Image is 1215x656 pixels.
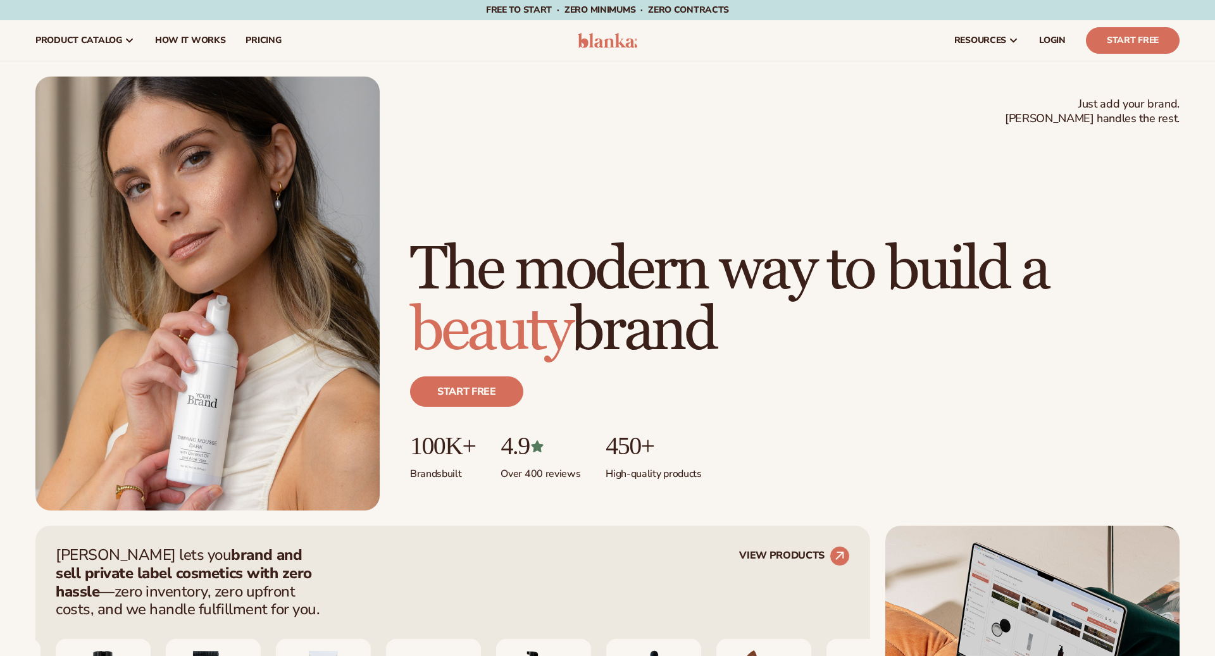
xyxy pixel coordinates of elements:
[1086,27,1180,54] a: Start Free
[578,33,638,48] img: logo
[56,545,312,602] strong: brand and sell private label cosmetics with zero hassle
[155,35,226,46] span: How It Works
[1005,97,1180,127] span: Just add your brand. [PERSON_NAME] handles the rest.
[1039,35,1066,46] span: LOGIN
[235,20,291,61] a: pricing
[739,546,850,566] a: VIEW PRODUCTS
[246,35,281,46] span: pricing
[25,20,145,61] a: product catalog
[410,294,571,368] span: beauty
[35,77,380,511] img: Female holding tanning mousse.
[145,20,236,61] a: How It Works
[606,460,701,481] p: High-quality products
[410,460,475,481] p: Brands built
[410,240,1180,361] h1: The modern way to build a brand
[606,432,701,460] p: 450+
[56,546,328,619] p: [PERSON_NAME] lets you —zero inventory, zero upfront costs, and we handle fulfillment for you.
[1029,20,1076,61] a: LOGIN
[486,4,729,16] span: Free to start · ZERO minimums · ZERO contracts
[501,460,580,481] p: Over 400 reviews
[410,432,475,460] p: 100K+
[954,35,1006,46] span: resources
[944,20,1029,61] a: resources
[501,432,580,460] p: 4.9
[410,376,523,407] a: Start free
[35,35,122,46] span: product catalog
